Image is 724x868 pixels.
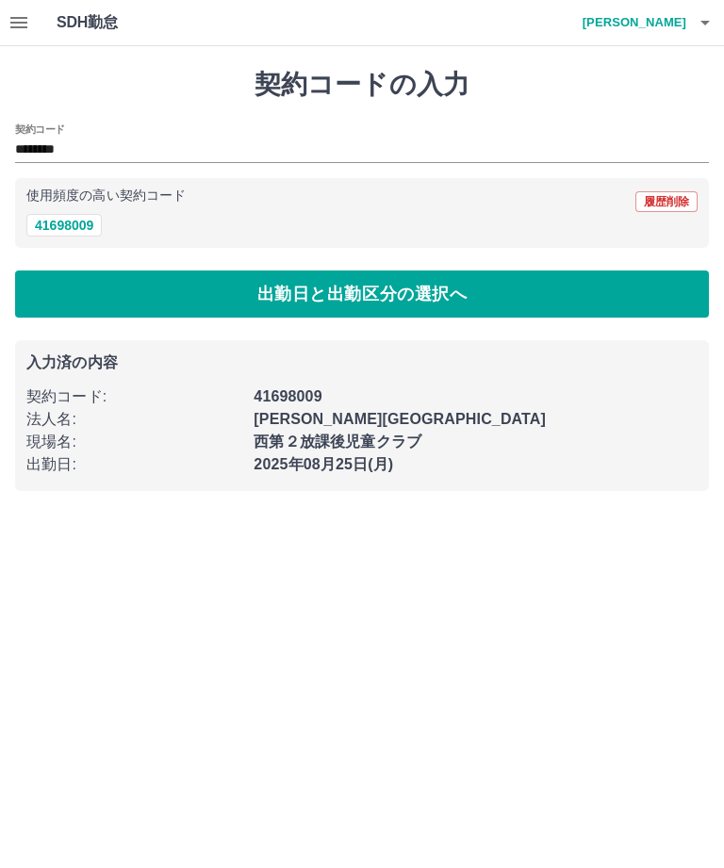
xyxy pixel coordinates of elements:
[15,69,709,101] h1: 契約コードの入力
[26,431,242,453] p: 現場名 :
[254,388,321,404] b: 41698009
[26,385,242,408] p: 契約コード :
[254,456,393,472] b: 2025年08月25日(月)
[26,189,186,203] p: 使用頻度の高い契約コード
[26,355,698,370] p: 入力済の内容
[26,408,242,431] p: 法人名 :
[15,122,65,137] h2: 契約コード
[26,214,102,237] button: 41698009
[635,191,698,212] button: 履歴削除
[254,434,421,450] b: 西第２放課後児童クラブ
[15,270,709,318] button: 出勤日と出勤区分の選択へ
[254,411,546,427] b: [PERSON_NAME][GEOGRAPHIC_DATA]
[26,453,242,476] p: 出勤日 :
